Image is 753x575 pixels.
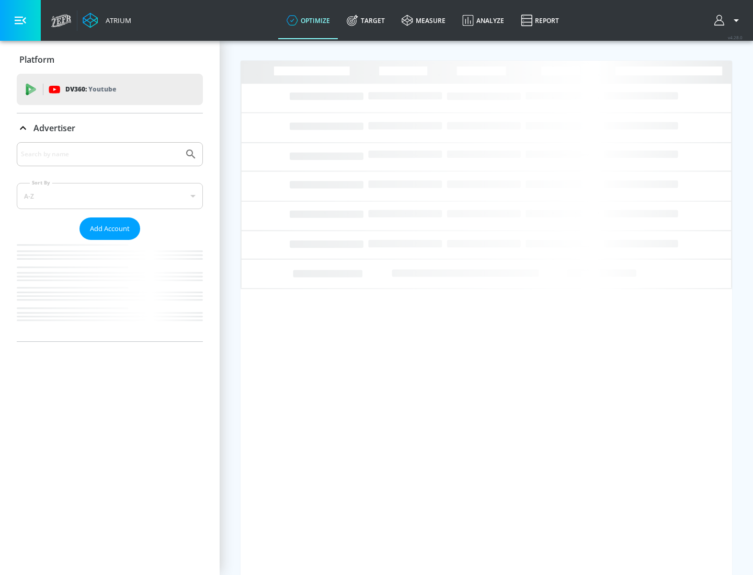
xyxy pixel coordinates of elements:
div: Atrium [101,16,131,25]
label: Sort By [30,179,52,186]
p: Youtube [88,84,116,95]
input: Search by name [21,147,179,161]
a: Report [512,2,567,39]
div: Platform [17,45,203,74]
div: DV360: Youtube [17,74,203,105]
div: Advertiser [17,142,203,341]
div: Advertiser [17,113,203,143]
nav: list of Advertiser [17,240,203,341]
a: Atrium [83,13,131,28]
a: optimize [278,2,338,39]
a: measure [393,2,454,39]
a: Target [338,2,393,39]
button: Add Account [79,217,140,240]
p: Platform [19,54,54,65]
span: v 4.28.0 [728,34,743,40]
div: A-Z [17,183,203,209]
p: DV360: [65,84,116,95]
span: Add Account [90,223,130,235]
a: Analyze [454,2,512,39]
p: Advertiser [33,122,75,134]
